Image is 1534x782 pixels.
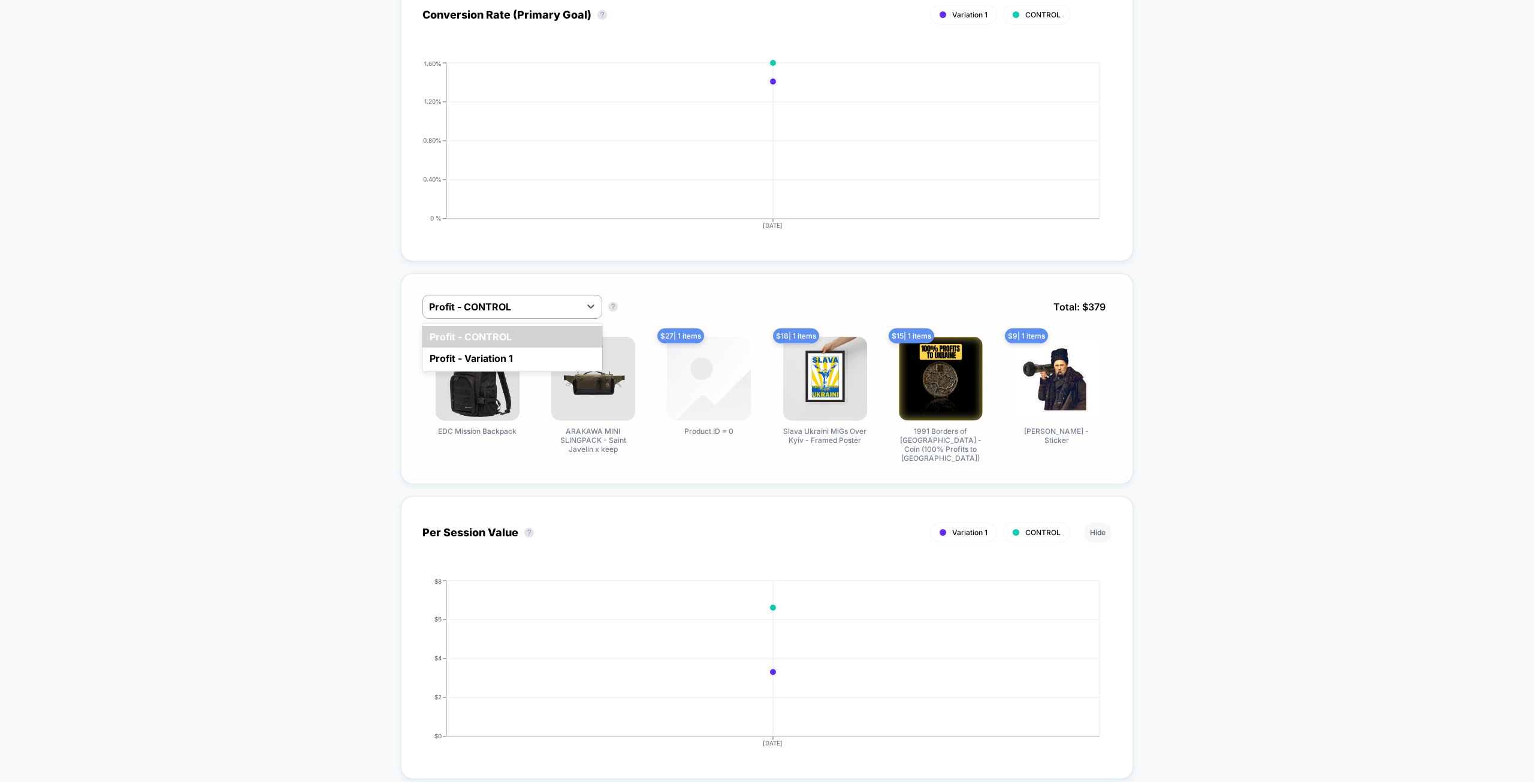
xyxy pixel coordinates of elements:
[434,654,442,662] tspan: $4
[1047,295,1112,319] span: Total: $ 379
[423,137,442,144] tspan: 0.80%
[438,427,517,436] span: EDC Mission Backpack
[548,427,638,454] span: ARAKAWA MINI SLINGPACK - Saint Javelin x keep
[524,528,534,538] button: ?
[896,427,986,463] span: 1991 Borders of [GEOGRAPHIC_DATA] - Coin (100% Profits to [GEOGRAPHIC_DATA])
[434,615,442,623] tspan: $6
[410,60,1100,240] div: CONVERSION_RATE
[424,59,442,67] tspan: 1.60%
[434,693,442,701] tspan: $2
[783,337,867,421] img: Slava Ukraini MiGs Over Kyiv - Framed Poster
[667,337,751,421] img: Product ID = 0
[684,427,733,436] span: Product ID = 0
[899,337,983,421] img: 1991 Borders of Ukraine - Coin (100% Profits to Ukraine)
[410,578,1100,757] div: PER_SESSION_VALUE
[657,328,704,343] span: $ 27 | 1 items
[434,732,442,739] tspan: $0
[551,337,635,421] img: ARAKAWA MINI SLINGPACK - Saint Javelin x keep
[1014,337,1098,421] img: Taras Shevchenko - Sticker
[780,427,870,445] span: Slava Ukraini MiGs Over Kyiv - Framed Poster
[889,328,934,343] span: $ 15 | 1 items
[1005,328,1048,343] span: $ 9 | 1 items
[1025,528,1061,537] span: CONTROL
[763,739,783,747] tspan: [DATE]
[436,337,520,421] img: EDC Mission Backpack
[424,98,442,105] tspan: 1.20%
[773,328,819,343] span: $ 18 | 1 items
[423,176,442,183] tspan: 0.40%
[1011,427,1101,445] span: [PERSON_NAME] - Sticker
[422,348,602,369] div: Profit - Variation 1
[434,577,442,584] tspan: $8
[608,302,618,312] button: ?
[1025,10,1061,19] span: CONTROL
[597,10,607,20] button: ?
[952,10,988,19] span: Variation 1
[1084,523,1112,542] button: Hide
[952,528,988,537] span: Variation 1
[430,215,442,222] tspan: 0 %
[763,222,783,229] tspan: [DATE]
[422,326,602,348] div: Profit - CONTROL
